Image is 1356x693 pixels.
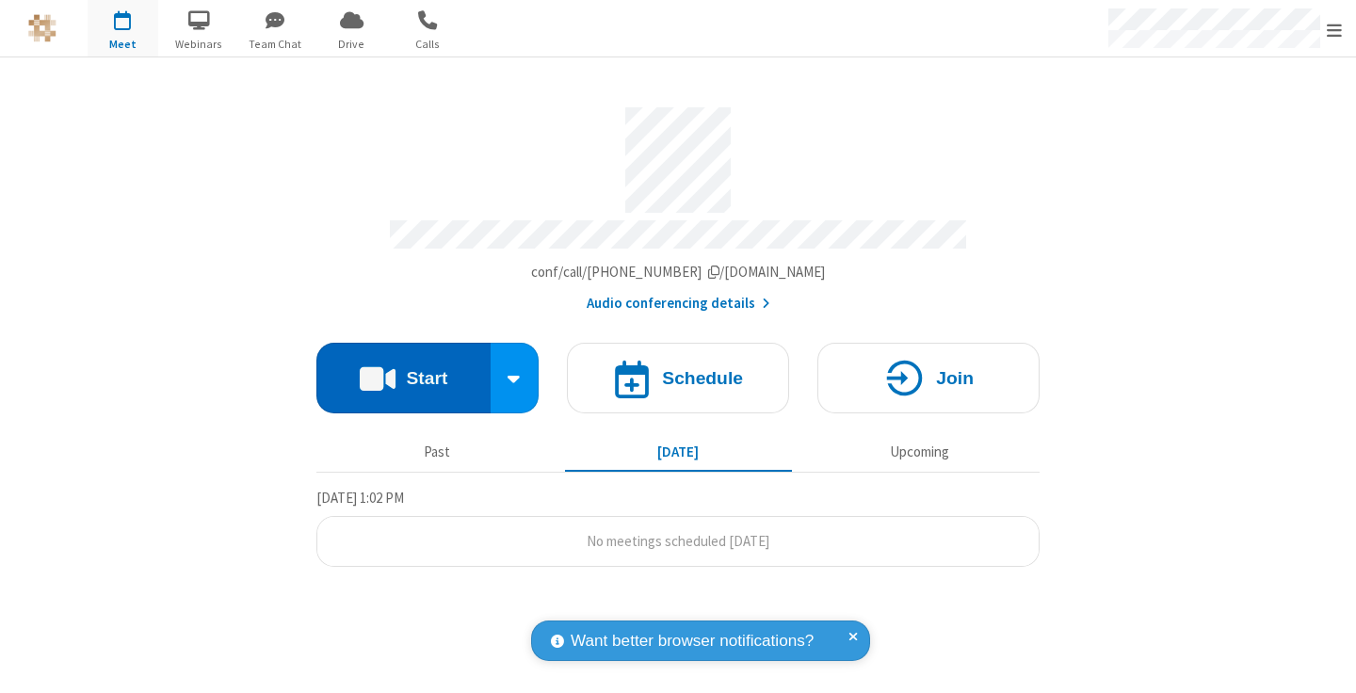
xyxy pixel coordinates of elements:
[88,36,158,53] span: Meet
[817,343,1040,413] button: Join
[393,36,463,53] span: Calls
[240,36,311,53] span: Team Chat
[567,343,789,413] button: Schedule
[316,487,1040,568] section: Today's Meetings
[571,629,814,653] span: Want better browser notifications?
[28,14,56,42] img: QA Selenium DO NOT DELETE OR CHANGE
[587,293,770,314] button: Audio conferencing details
[565,434,792,470] button: [DATE]
[164,36,234,53] span: Webinars
[316,36,387,53] span: Drive
[316,343,491,413] button: Start
[587,532,769,550] span: No meetings scheduled [DATE]
[662,369,743,387] h4: Schedule
[316,93,1040,314] section: Account details
[531,263,826,281] span: Copy my meeting room link
[491,343,540,413] div: Start conference options
[316,489,404,507] span: [DATE] 1:02 PM
[806,434,1033,470] button: Upcoming
[406,369,447,387] h4: Start
[324,434,551,470] button: Past
[936,369,974,387] h4: Join
[531,262,826,283] button: Copy my meeting room linkCopy my meeting room link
